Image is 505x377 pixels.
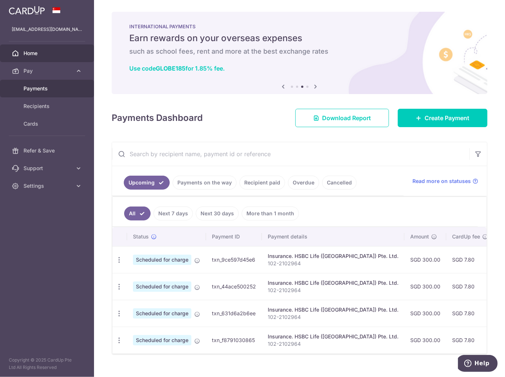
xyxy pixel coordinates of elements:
[24,165,72,172] span: Support
[404,273,446,300] td: SGD 300.00
[268,287,398,294] p: 102-2102964
[446,246,494,273] td: SGD 7.80
[206,300,262,327] td: txn_631d6a2b6ee
[133,335,191,345] span: Scheduled for charge
[295,109,389,127] a: Download Report
[268,306,398,313] div: Insurance. HSBC Life ([GEOGRAPHIC_DATA]) Pte. Ltd.
[288,176,319,190] a: Overdue
[124,176,170,190] a: Upcoming
[133,255,191,265] span: Scheduled for charge
[112,12,487,94] img: International Payment Banner
[446,273,494,300] td: SGD 7.80
[322,176,357,190] a: Cancelled
[412,177,471,185] span: Read more on statuses
[24,182,72,190] span: Settings
[129,32,470,44] h5: Earn rewards on your overseas expenses
[24,67,72,75] span: Pay
[268,252,398,260] div: Insurance. HSBC Life ([GEOGRAPHIC_DATA]) Pte. Ltd.
[425,114,469,122] span: Create Payment
[24,120,72,128] span: Cards
[268,313,398,321] p: 102-2102964
[446,300,494,327] td: SGD 7.80
[404,327,446,353] td: SGD 300.00
[24,103,72,110] span: Recipients
[268,333,398,340] div: Insurance. HSBC Life ([GEOGRAPHIC_DATA]) Pte. Ltd.
[268,260,398,267] p: 102-2102964
[129,24,470,29] p: INTERNATIONAL PAYMENTS
[196,207,239,220] a: Next 30 days
[452,233,480,240] span: CardUp fee
[173,176,237,190] a: Payments on the way
[410,233,429,240] span: Amount
[12,26,82,33] p: [EMAIL_ADDRESS][DOMAIN_NAME]
[129,47,470,56] h6: such as school fees, rent and more at the best exchange rates
[239,176,285,190] a: Recipient paid
[206,327,262,353] td: txn_f8791030865
[156,65,185,72] b: GLOBE185
[242,207,299,220] a: More than 1 month
[206,246,262,273] td: txn_9ce597d45e6
[9,6,45,15] img: CardUp
[129,65,225,72] a: Use codeGLOBE185for 1.85% fee.
[404,246,446,273] td: SGD 300.00
[24,50,72,57] span: Home
[124,207,151,220] a: All
[268,279,398,287] div: Insurance. HSBC Life ([GEOGRAPHIC_DATA]) Pte. Ltd.
[262,227,404,246] th: Payment details
[24,147,72,154] span: Refer & Save
[206,227,262,246] th: Payment ID
[112,111,203,125] h4: Payments Dashboard
[458,355,498,373] iframe: Opens a widget where you can find more information
[268,340,398,348] p: 102-2102964
[133,308,191,319] span: Scheduled for charge
[398,109,487,127] a: Create Payment
[24,85,72,92] span: Payments
[133,233,149,240] span: Status
[154,207,193,220] a: Next 7 days
[446,327,494,353] td: SGD 7.80
[404,300,446,327] td: SGD 300.00
[112,142,469,166] input: Search by recipient name, payment id or reference
[133,281,191,292] span: Scheduled for charge
[206,273,262,300] td: txn_44ace500252
[412,177,478,185] a: Read more on statuses
[322,114,371,122] span: Download Report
